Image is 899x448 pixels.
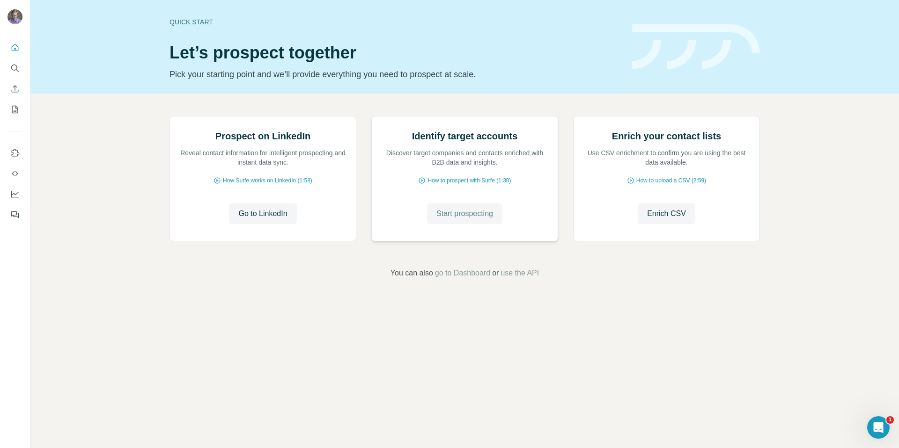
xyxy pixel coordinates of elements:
[612,130,721,143] h2: Enrich your contact lists
[238,208,287,219] span: Go to LinkedIn
[223,176,312,185] span: How Surfe works on LinkedIn (1:58)
[7,165,22,182] button: Use Surfe API
[229,203,296,224] button: Go to LinkedIn
[638,203,695,224] button: Enrich CSV
[7,145,22,161] button: Use Surfe on LinkedIn
[867,416,890,439] iframe: Intercom live chat
[169,17,621,27] div: Quick start
[391,267,433,279] span: You can also
[647,208,686,219] span: Enrich CSV
[427,203,502,224] button: Start prospecting
[636,176,706,185] span: How to upload a CSV (2:59)
[7,60,22,77] button: Search
[412,130,518,143] h2: Identify target accounts
[886,416,894,424] span: 1
[7,186,22,202] button: Dashboard
[632,24,760,70] img: banner
[179,148,346,167] p: Reveal contact information for intelligent prospecting and instant data sync.
[381,148,548,167] p: Discover target companies and contacts enriched with B2B data and insights.
[427,176,511,185] span: How to prospect with Surfe (1:30)
[7,80,22,97] button: Enrich CSV
[169,68,621,81] p: Pick your starting point and we’ll provide everything you need to prospect at scale.
[7,206,22,223] button: Feedback
[169,43,621,62] h1: Let’s prospect together
[501,267,539,279] button: use the API
[7,39,22,56] button: Quick start
[215,130,310,143] h2: Prospect on LinkedIn
[435,267,490,279] button: go to Dashboard
[7,101,22,118] button: My lists
[583,148,750,167] p: Use CSV enrichment to confirm you are using the best data available.
[436,208,493,219] span: Start prospecting
[492,267,499,279] span: or
[7,9,22,24] img: Avatar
